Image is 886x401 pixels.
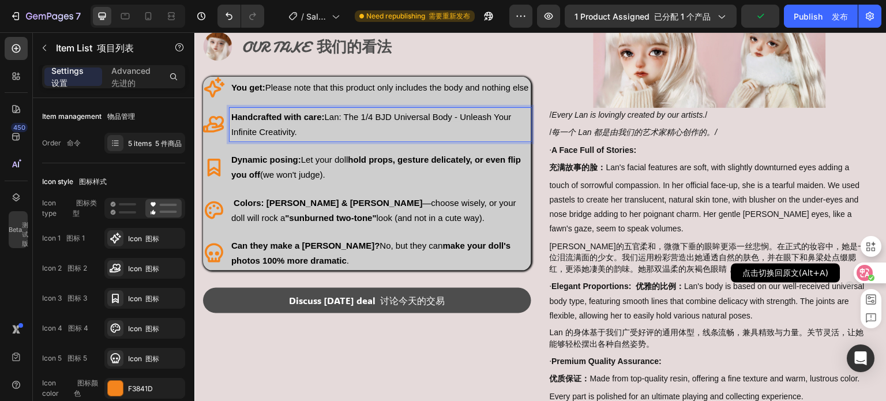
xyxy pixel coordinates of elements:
span: Lan's body is based on our well-received universal body type, featuring smooth lines that combine... [355,249,675,316]
span: Need republishing [366,11,470,21]
div: 5 items [128,138,182,149]
div: Icon [128,234,182,244]
span: · [355,250,358,258]
div: Icon 1 [42,233,85,243]
font: 图标 [145,234,159,243]
p: Settings [51,65,95,89]
div: Icon 2 [42,263,87,273]
font: 发布 [832,12,848,21]
strong: "sunburned two-tone" [91,181,182,190]
div: Icon type [42,198,102,219]
em: 每一个 Lan 都是由我们的艺术家精心创作的。/ [358,95,523,104]
span: Sale [306,10,327,23]
font: 需要重新发布 [429,12,470,20]
div: Undo/Redo [217,5,264,28]
div: Icon 4 [42,323,88,333]
div: Open Intercom Messenger [847,344,874,372]
strong: Our Take [47,5,197,25]
font: 设置 [51,78,67,88]
span: A Face Full of Stories: [355,113,442,140]
strong: Dynamic posing: [37,122,107,132]
div: Icon style [42,177,107,187]
strong: hold props, gesture delicately, or even flip you off [37,122,326,147]
font: 图标 3 [67,294,87,302]
span: No, but they can . [37,208,317,233]
div: Rich Text Editor. Editing area: main [35,204,337,238]
div: Icon [128,264,182,274]
font: / [355,95,523,104]
strong: Colors: [39,166,70,175]
font: 讨论今天的交易 [186,262,251,274]
strong: [PERSON_NAME] & [PERSON_NAME] [72,166,228,175]
font: 图标类型 [73,198,97,218]
div: 450 [11,123,28,132]
div: Publish [794,10,848,23]
font: 物品管理 [107,112,135,121]
font: 图标 [145,354,159,363]
button: 1 product assigned 已分配 1 个产品 [565,5,737,28]
font: 已分配 1 个产品 [654,12,711,21]
font: 图标 1 [66,234,85,242]
span: · [355,114,358,122]
span: 1 product assigned [575,10,711,23]
font: 图标 [145,324,159,333]
div: Icon 3 [42,293,87,303]
div: F3841D [128,384,182,394]
font: 图标 [145,294,159,303]
font: [PERSON_NAME]的五官柔和，微微下垂的眼眸更添一丝悲悯。在正式的妆容中，她是一位泪流满面的少女​​。我们运用粉彩营造出她通透自然的肤色，并在眼下和鼻梁处点缀腮红，更添她凄美的韵味。她那... [355,209,672,241]
font: 图标 2 [67,264,87,272]
p: Discuss [DATE] deal [95,260,251,277]
span: Let your doll (we won't judge). [37,122,326,147]
div: Rich Text Editor. Editing area: main [35,46,337,65]
div: Order [42,138,81,148]
strong: Handcrafted with care: [37,80,130,89]
p: Advanced [111,65,155,89]
span: · [355,325,358,334]
font: 命令 [67,138,81,147]
span: Elegant Proportions: [358,249,490,258]
font: 项目列表 [97,42,134,54]
div: Rich Text Editor. Editing area: main [35,118,337,152]
span: Premium Quality Assurance: [355,325,467,351]
font: 我们的看法 [122,5,197,25]
span: Lan: The 1/4 BJD Universal Body - Unleash Your Infinite Creativity. [37,80,317,104]
span: —choose wisely, or your doll will rock a look (and not in a cute way). [37,166,322,190]
span: / / [355,78,523,104]
div: Rich Text Editor. Editing area: main [35,76,337,109]
font: 图标颜色 [74,378,98,398]
font: 测试版 [22,221,28,248]
button: 7 [5,5,86,28]
div: Rich Text Editor. Editing area: main [35,162,337,195]
em: Every Lan is lovingly created by our artists. [358,78,511,87]
div: Item management [42,111,135,122]
iframe: Design area [194,32,886,401]
span: Lan's facial features are soft, with slightly downturned eyes adding a touch of sorrowful compass... [355,130,675,241]
div: Icon [128,294,182,304]
font: 图标 [145,264,159,273]
font: 图标样式 [79,177,107,186]
strong: You get: [37,50,71,60]
strong: Can they make a [PERSON_NAME]? [37,208,186,218]
div: Icon color [42,378,102,399]
font: 先进的 [111,78,136,88]
font: 优质保证： [355,342,396,351]
button: Publish 发布 [784,5,858,28]
a: Discuss [DATE] deal 讨论今天的交易 [9,256,337,282]
span: Made from top-quality resin, offering a fine texture and warm, lustrous color. Every part is poli... [355,342,675,398]
div: Icon 5 [42,353,87,363]
font: 图标 5 [67,354,87,362]
font: 充满故事的脸： [355,130,412,140]
font: 优雅的比例： [442,249,490,258]
font: 5 件商品 [155,139,182,148]
span: / [301,10,304,23]
p: Item List [56,41,154,55]
span: Please note that this product only includes the body and nothing else [37,50,335,60]
div: Beta [9,211,28,248]
font: Lan 的身体基于我们广受好评的通用体型，线条流畅，兼具精致与力量。关节灵活，让她能够轻松摆出各种自然姿势。 [355,296,670,317]
font: 图标 4 [68,324,88,332]
div: Icon [128,354,182,364]
p: 7 [76,9,81,23]
div: Icon [128,324,182,334]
